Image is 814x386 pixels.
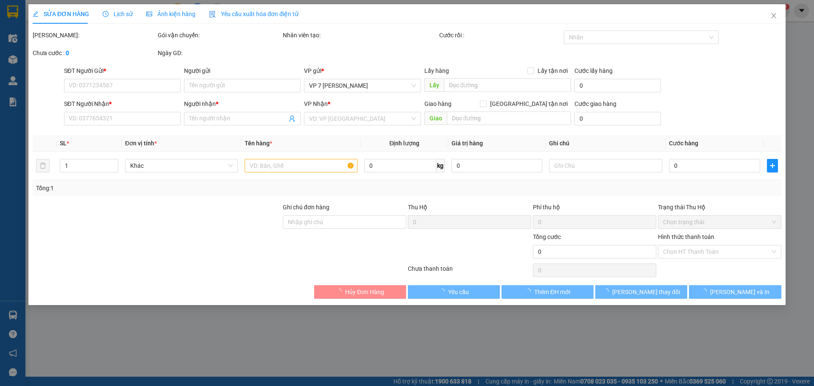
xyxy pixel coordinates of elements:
[304,100,328,107] span: VP Nhận
[245,159,357,172] input: VD: Bàn, Ghế
[534,287,570,297] span: Thêm ĐH mới
[767,162,778,169] span: plus
[574,112,661,125] input: Cước giao hàng
[447,111,571,125] input: Dọc đường
[304,66,421,75] div: VP gửi
[767,159,778,172] button: plus
[595,285,687,299] button: [PERSON_NAME] thay đổi
[658,233,714,240] label: Hình thức thanh toán
[146,11,152,17] span: picture
[710,287,769,297] span: [PERSON_NAME] và In
[184,66,301,75] div: Người gửi
[33,11,89,17] span: SỬA ĐƠN HÀNG
[487,99,571,108] span: [GEOGRAPHIC_DATA] tận nơi
[408,204,427,211] span: Thu Hộ
[669,140,698,147] span: Cước hàng
[658,203,781,212] div: Trạng thái Thu Hộ
[701,289,710,294] span: loading
[283,204,329,211] label: Ghi chú đơn hàng
[574,79,661,92] input: Cước lấy hàng
[549,159,662,172] input: Ghi Chú
[283,215,406,229] input: Ghi chú đơn hàng
[574,100,616,107] label: Cước giao hàng
[770,12,777,19] span: close
[407,264,532,279] div: Chưa thanh toán
[314,285,406,299] button: Hủy Đơn Hàng
[64,66,181,75] div: SĐT Người Gửi
[209,11,298,17] span: Yêu cầu xuất hóa đơn điện tử
[60,140,67,147] span: SL
[309,79,416,92] span: VP 7 Phạm Văn Đồng
[436,159,445,172] span: kg
[289,115,296,122] span: user-add
[283,31,438,40] div: Nhân viên tạo:
[546,135,666,152] th: Ghi chú
[574,67,613,74] label: Cước lấy hàng
[534,66,571,75] span: Lấy tận nơi
[336,289,345,294] span: loading
[130,159,233,172] span: Khác
[345,287,384,297] span: Hủy Đơn Hàng
[424,78,444,92] span: Lấy
[612,287,680,297] span: [PERSON_NAME] thay đổi
[158,31,281,40] div: Gói vận chuyển:
[103,11,133,17] span: Lịch sử
[533,233,561,240] span: Tổng cước
[452,140,483,147] span: Giá trị hàng
[184,99,301,108] div: Người nhận
[33,48,156,58] div: Chưa cước :
[146,11,195,17] span: Ảnh kiện hàng
[424,100,452,107] span: Giao hàng
[66,50,69,56] b: 0
[663,216,776,228] span: Chọn trạng thái
[64,99,181,108] div: SĐT Người Nhận
[158,48,281,58] div: Ngày GD:
[439,289,448,294] span: loading
[125,140,157,147] span: Đơn vị tính
[36,159,50,172] button: delete
[408,285,500,299] button: Yêu cầu
[424,67,449,74] span: Lấy hàng
[33,31,156,40] div: [PERSON_NAME]:
[245,140,272,147] span: Tên hàng
[390,140,420,147] span: Định lượng
[103,11,109,17] span: clock-circle
[444,78,571,92] input: Dọc đường
[439,31,563,40] div: Cước rồi :
[209,11,216,18] img: icon
[36,183,314,193] div: Tổng: 1
[33,11,39,17] span: edit
[533,203,656,215] div: Phí thu hộ
[762,4,786,28] button: Close
[689,285,781,299] button: [PERSON_NAME] và In
[525,289,534,294] span: loading
[448,287,469,297] span: Yêu cầu
[603,289,612,294] span: loading
[424,111,447,125] span: Giao
[502,285,594,299] button: Thêm ĐH mới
